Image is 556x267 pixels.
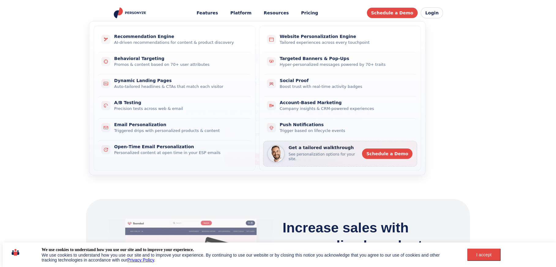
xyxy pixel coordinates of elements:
[263,96,417,116] a: Account‑Based MarketingCompany insights & CRM‑powered experiences
[192,7,322,19] nav: Main menu
[263,52,417,72] a: Targeted Banners & Pop‑UpsHyper‑personalized messages powered by 70+ traits
[467,249,501,261] button: I accept
[89,21,426,175] div: Features menu
[114,100,244,105] div: A/B Testing
[12,247,19,258] img: icon
[280,56,410,61] div: Targeted Banners & Pop‑Ups
[367,8,418,18] a: Schedule a Demo
[114,150,244,156] div: Personalized content at open time in your ESP emails
[192,7,222,19] button: Features
[289,152,358,162] div: See personalization options for your site.
[98,140,252,160] a: Open‑Time Email PersonalizationPersonalized content at open time in your ESP emails
[113,7,148,18] a: Personyze home
[114,144,244,149] div: Open‑Time Email Personalization
[471,252,497,257] div: I accept
[226,7,256,19] a: Platform
[42,253,450,262] div: We use cookies to understand how you use our site and to improve your experience. By continuing t...
[114,62,244,67] div: Promos & content based on 70+ user attributes
[114,78,244,83] div: Dynamic Landing Pages
[98,118,252,138] a: Email PersonalizationTriggered drips with personalized products & content
[263,30,417,50] a: Website Personalization EngineTailored experiences across every touchpoint
[98,96,252,116] a: A/B TestingPrecision tests across web & email
[289,145,358,150] div: Get a tailored walkthrough
[259,7,293,19] button: Resources
[280,78,410,83] div: Social Proof
[114,122,244,127] div: Email Personalization
[280,122,410,127] div: Push Notifications
[268,145,284,162] img: Personyze demo expert
[98,30,252,50] a: Recommendation EngineAI‑driven recommendations for content & product discovery
[114,84,244,89] div: Auto‑tailored headlines & CTAs that match each visitor
[280,84,410,89] div: Boost trust with real‑time activity badges
[114,34,244,39] div: Recommendation Engine
[263,118,417,138] a: Push NotificationsTrigger based on lifecycle events
[98,74,252,94] a: Dynamic Landing PagesAuto‑tailored headlines & CTAs that match each visitor
[114,40,244,45] div: AI‑driven recommendations for content & product discovery
[280,40,410,45] div: Tailored experiences across every touchpoint
[362,149,412,159] a: Schedule a Demo
[98,52,252,72] a: Behavioral TargetingPromos & content based on 70+ user attributes
[280,128,410,133] div: Trigger based on lifecycle events
[297,7,323,19] a: Pricing
[127,258,154,262] a: Privacy Policy
[280,62,410,67] div: Hyper‑personalized messages powered by 70+ traits
[114,56,244,61] div: Behavioral Targeting
[280,100,410,105] div: Account‑Based Marketing
[280,106,410,111] div: Company insights & CRM‑powered experiences
[42,247,194,253] div: We use cookies to understand how you use our site and to improve your experience.
[263,74,417,94] a: Social ProofBoost trust with real‑time activity badges
[421,7,443,18] a: Login
[113,7,148,18] img: Personyze
[107,3,450,23] header: Personyze site header
[280,34,410,39] div: Website Personalization Engine
[114,106,244,111] div: Precision tests across web & email
[114,128,244,133] div: Triggered drips with personalized products & content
